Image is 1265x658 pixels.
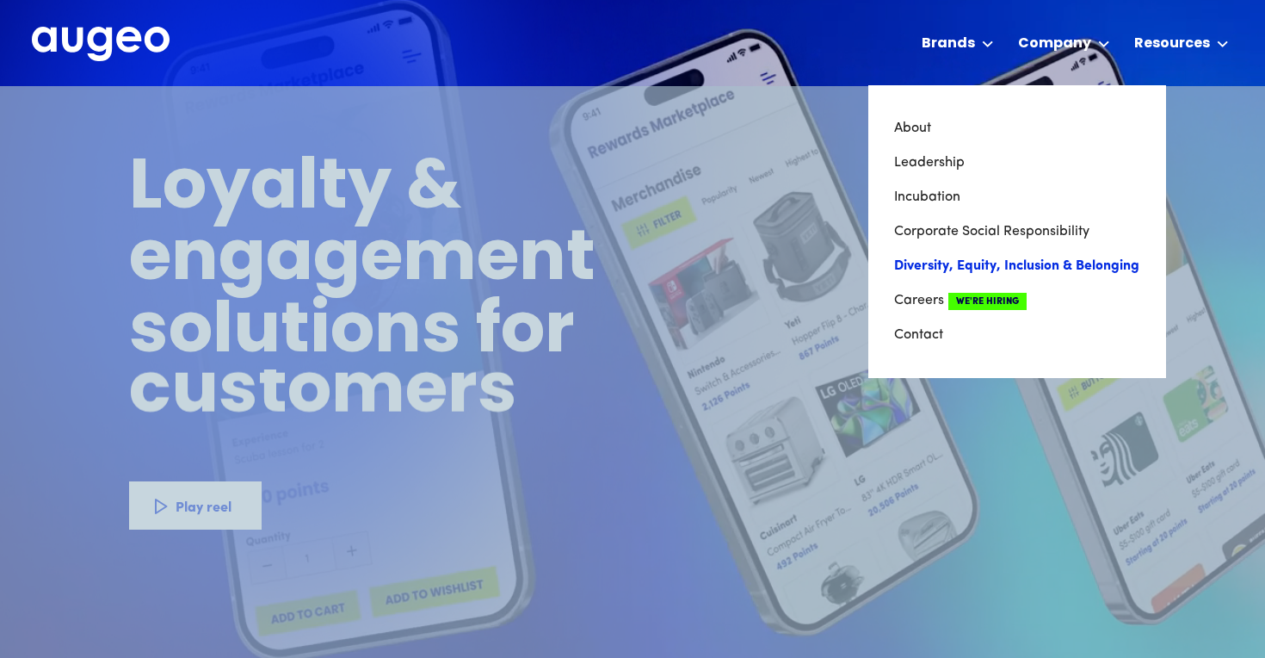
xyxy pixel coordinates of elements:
img: Augeo's full logo in white. [32,27,170,62]
div: Brands [922,34,975,54]
a: Diversity, Equity, Inclusion & Belonging [894,249,1140,283]
div: Resources [1134,34,1210,54]
a: About [894,111,1140,146]
a: Leadership [894,146,1140,180]
span: We're Hiring [948,293,1027,310]
nav: Company [868,85,1166,378]
div: Company [1018,34,1091,54]
a: Contact [894,318,1140,352]
a: CareersWe're Hiring [894,283,1140,318]
a: home [32,27,170,63]
a: Incubation [894,180,1140,214]
a: Corporate Social Responsibility [894,214,1140,249]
